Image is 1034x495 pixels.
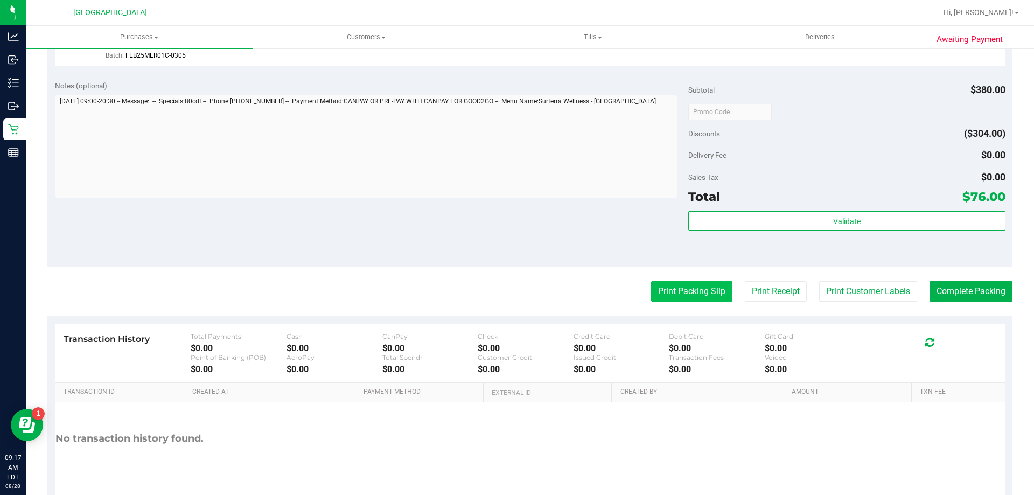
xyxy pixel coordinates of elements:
[191,364,287,374] div: $0.00
[930,281,1012,302] button: Complete Packing
[364,388,479,396] a: Payment Method
[382,332,478,340] div: CanPay
[287,364,382,374] div: $0.00
[479,26,706,48] a: Tills
[962,189,1005,204] span: $76.00
[791,32,849,42] span: Deliveries
[964,128,1005,139] span: ($304.00)
[765,353,861,361] div: Voided
[191,353,287,361] div: Point of Banking (POB)
[920,388,993,396] a: Txn Fee
[620,388,779,396] a: Created By
[833,217,861,226] span: Validate
[688,104,772,120] input: Promo Code
[8,124,19,135] inline-svg: Retail
[574,353,669,361] div: Issued Credit
[765,364,861,374] div: $0.00
[792,388,907,396] a: Amount
[382,353,478,361] div: Total Spendr
[8,78,19,88] inline-svg: Inventory
[32,407,45,420] iframe: Resource center unread badge
[480,32,705,42] span: Tills
[574,332,669,340] div: Credit Card
[688,124,720,143] span: Discounts
[669,332,765,340] div: Debit Card
[5,453,21,482] p: 09:17 AM EDT
[253,32,479,42] span: Customers
[981,171,1005,183] span: $0.00
[574,343,669,353] div: $0.00
[483,383,611,402] th: External ID
[8,147,19,158] inline-svg: Reports
[970,84,1005,95] span: $380.00
[287,353,382,361] div: AeroPay
[8,31,19,42] inline-svg: Analytics
[287,332,382,340] div: Cash
[688,151,726,159] span: Delivery Fee
[125,52,186,59] span: FEB25MER01C-0305
[688,189,720,204] span: Total
[26,26,253,48] a: Purchases
[478,332,574,340] div: Check
[26,32,253,42] span: Purchases
[382,343,478,353] div: $0.00
[669,353,765,361] div: Transaction Fees
[11,409,43,441] iframe: Resource center
[669,343,765,353] div: $0.00
[5,482,21,490] p: 08/28
[287,343,382,353] div: $0.00
[981,149,1005,161] span: $0.00
[382,364,478,374] div: $0.00
[55,402,204,475] div: No transaction history found.
[745,281,807,302] button: Print Receipt
[688,173,718,182] span: Sales Tax
[191,343,287,353] div: $0.00
[64,388,180,396] a: Transaction ID
[478,353,574,361] div: Customer Credit
[651,281,732,302] button: Print Packing Slip
[819,281,917,302] button: Print Customer Labels
[191,332,287,340] div: Total Payments
[688,86,715,94] span: Subtotal
[669,364,765,374] div: $0.00
[192,388,351,396] a: Created At
[574,364,669,374] div: $0.00
[55,81,107,90] span: Notes (optional)
[253,26,479,48] a: Customers
[8,54,19,65] inline-svg: Inbound
[765,343,861,353] div: $0.00
[688,211,1005,231] button: Validate
[106,52,124,59] span: Batch:
[8,101,19,111] inline-svg: Outbound
[478,364,574,374] div: $0.00
[73,8,147,17] span: [GEOGRAPHIC_DATA]
[944,8,1014,17] span: Hi, [PERSON_NAME]!
[765,332,861,340] div: Gift Card
[478,343,574,353] div: $0.00
[707,26,933,48] a: Deliveries
[937,33,1003,46] span: Awaiting Payment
